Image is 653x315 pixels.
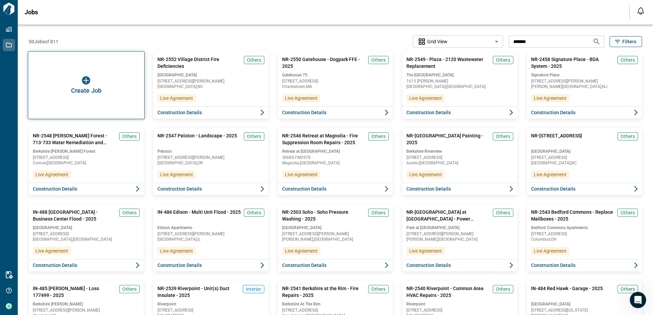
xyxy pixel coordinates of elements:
[282,225,389,230] span: [GEOGRAPHIC_DATA]
[496,286,510,292] span: Others
[247,133,261,140] span: Others
[33,149,140,154] span: Berkshire [PERSON_NAME] Forest
[622,38,636,45] span: Filters
[371,57,386,63] span: Others
[371,133,386,140] span: Others
[409,247,442,254] span: Live Agreement
[406,225,513,230] span: Park at [GEOGRAPHIC_DATA]
[282,161,389,165] span: Magnolia , [GEOGRAPHIC_DATA]
[621,209,635,216] span: Others
[402,259,517,271] button: Construction Details
[157,149,264,154] span: Peloton
[282,232,389,236] span: [STREET_ADDRESS][PERSON_NAME]
[160,95,193,102] span: Live Agreement
[33,209,116,222] span: IN-488 [GEOGRAPHIC_DATA] - Business Center Flood - 2025
[282,308,389,312] span: [STREET_ADDRESS]
[496,133,510,140] span: Others
[531,161,638,165] span: [GEOGRAPHIC_DATA] , NC
[496,57,510,63] span: Others
[282,185,326,192] span: Construction Details
[406,308,513,312] span: [STREET_ADDRESS]
[25,9,38,16] span: Jobs
[531,225,638,230] span: Bedford Commons Apartments
[531,301,638,307] span: [GEOGRAPHIC_DATA]
[406,161,513,165] span: Austin , [GEOGRAPHIC_DATA]
[157,237,264,241] span: [GEOGRAPHIC_DATA] , IL
[531,308,638,312] span: [STREET_ADDRESS][US_STATE]
[157,56,241,70] span: NR-2552 Village District Fire Deficiencies
[402,106,517,119] button: Construction Details
[246,286,261,292] span: Interior
[406,85,513,89] span: [GEOGRAPHIC_DATA] , [GEOGRAPHIC_DATA]
[406,209,490,222] span: NR-[GEOGRAPHIC_DATA] at [GEOGRAPHIC_DATA] - Power Washing Buildings, Breezeways and Stairwell Was...
[160,247,193,254] span: Live Agreement
[282,56,366,70] span: NR-2550 Gatehouse - Dogpark FFE - 2025
[157,185,202,192] span: Construction Details
[531,262,575,269] span: Construction Details
[157,285,240,299] span: NR-2539 Riverpoint - Unit(s) Duct Insulate - 2025
[157,161,264,165] span: [GEOGRAPHIC_DATA] , OR
[282,262,326,269] span: Construction Details
[531,149,638,154] span: [GEOGRAPHIC_DATA]
[531,79,638,83] span: [STREET_ADDRESS][PERSON_NAME]
[278,259,393,271] button: Construction Details
[71,87,101,94] span: Create Job
[82,76,90,85] img: icon button
[531,209,615,222] span: NR-2543 Bedford Commons - Replace Mailboxes - 2025
[153,259,268,271] button: Construction Details
[630,292,646,308] iframe: Intercom live chat
[621,57,635,63] span: Others
[531,109,575,116] span: Construction Details
[590,35,603,48] button: Search jobs
[160,171,193,178] span: Live Agreement
[531,285,603,299] span: IN-484 Red Hawk - Garage - 2025
[531,132,582,146] span: NR-[STREET_ADDRESS]
[157,308,264,312] span: [STREET_ADDRESS]
[531,237,638,241] span: Columbus , OH
[527,183,642,195] button: Construction Details
[157,79,264,83] span: [STREET_ADDRESS][PERSON_NAME]
[534,171,567,178] span: Live Agreement
[157,262,202,269] span: Construction Details
[157,72,264,78] span: [GEOGRAPHIC_DATA]
[153,106,268,119] button: Construction Details
[33,155,140,160] span: [STREET_ADDRESS]
[621,286,635,292] span: Others
[282,155,389,160] span: 30685 FM2978
[527,259,642,271] button: Construction Details
[122,209,137,216] span: Others
[406,132,490,146] span: NR-[GEOGRAPHIC_DATA] Painting - 2025
[282,285,366,299] span: NR-2541 Berkshire at the Rim - Fire Repairs - 2025
[496,209,510,216] span: Others
[413,35,503,49] div: Without label
[406,301,513,307] span: Riverpoint
[409,95,442,102] span: Live Agreement
[371,209,386,216] span: Others
[427,38,447,45] span: Grid View
[33,285,116,299] span: IN-485 [PERSON_NAME] - Loss 177499 - 2025
[33,225,140,230] span: [GEOGRAPHIC_DATA]
[371,286,386,292] span: Others
[406,237,513,241] span: [PERSON_NAME] , [GEOGRAPHIC_DATA]
[29,259,144,271] button: Construction Details
[157,132,237,146] span: NR-2547 Peloton - Landscape - 2025
[33,301,140,307] span: Berkshire [PERSON_NAME]
[278,106,393,119] button: Construction Details
[621,133,635,140] span: Others
[157,209,241,222] span: IN-486 Edison - Multi Unit Flood - 2025
[29,183,144,195] button: Construction Details
[402,183,517,195] button: Construction Details
[33,237,140,241] span: [GEOGRAPHIC_DATA] , [GEOGRAPHIC_DATA]
[33,262,77,269] span: Construction Details
[282,149,389,154] span: Retreat at [GEOGRAPHIC_DATA]
[534,247,567,254] span: Live Agreement
[285,247,318,254] span: Live Agreement
[610,36,642,47] button: Filters
[122,286,137,292] span: Others
[122,133,137,140] span: Others
[29,38,58,45] span: 50 Jobs of 811
[153,183,268,195] button: Construction Details
[406,109,451,116] span: Construction Details
[282,85,389,89] span: Charlestown , MA
[282,237,389,241] span: [PERSON_NAME] , [GEOGRAPHIC_DATA]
